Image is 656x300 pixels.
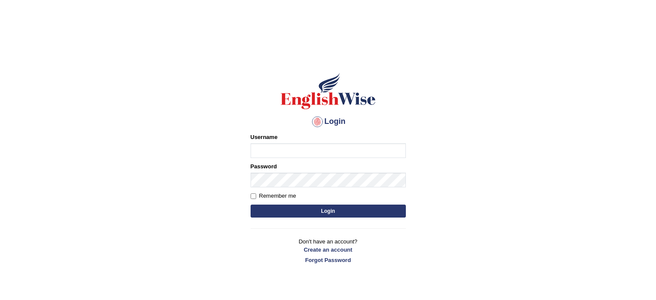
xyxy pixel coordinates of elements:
[251,193,256,199] input: Remember me
[251,256,406,264] a: Forgot Password
[251,237,406,264] p: Don't have an account?
[251,192,296,200] label: Remember me
[251,162,277,171] label: Password
[251,246,406,254] a: Create an account
[251,133,278,141] label: Username
[279,72,377,111] img: Logo of English Wise sign in for intelligent practice with AI
[251,205,406,218] button: Login
[251,115,406,129] h4: Login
